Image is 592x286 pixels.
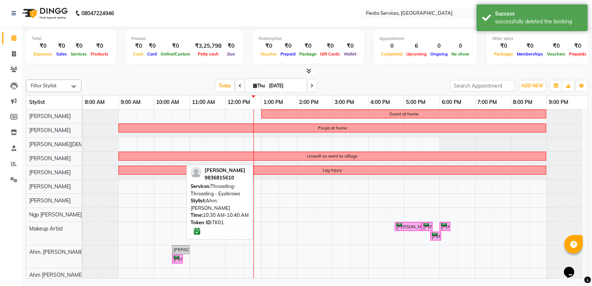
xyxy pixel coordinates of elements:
[205,167,245,173] span: [PERSON_NAME]
[440,223,450,230] div: [PERSON_NAME], TK02, 06:00 PM-06:10 PM, Threading-Threading - Upperlip
[29,155,71,162] span: [PERSON_NAME]
[191,197,249,212] div: Ahm. [PERSON_NAME]
[32,42,54,50] div: ₹0
[29,169,71,176] span: [PERSON_NAME]
[131,36,238,42] div: Finance
[318,42,342,50] div: ₹0
[29,272,83,278] span: Ahm [PERSON_NAME]
[159,51,192,57] span: Online/Custom
[29,197,71,204] span: [PERSON_NAME]
[519,81,545,91] button: ADD NEW
[29,183,71,190] span: [PERSON_NAME]
[81,3,114,24] b: 08047224946
[251,83,267,88] span: Thu
[428,51,450,57] span: Ongoing
[333,97,356,108] a: 3:00 PM
[31,83,57,88] span: Filter Stylist
[32,51,54,57] span: Expenses
[29,141,128,148] span: [PERSON_NAME][DEMOGRAPHIC_DATA]
[423,223,432,230] div: [PERSON_NAME], TK02, 05:30 PM-05:40 PM, Threading-Threading - Eyebrows
[259,42,279,50] div: ₹0
[191,212,249,219] div: 10:30 AM-10:40 AM
[89,51,110,57] span: Products
[318,51,342,57] span: Gift Cards
[173,246,189,253] div: [PERSON_NAME], TK01, 10:30 AM-11:00 AM, Cleanup Up- Glow
[567,51,588,57] span: Prepaids
[226,97,252,108] a: 12:00 PM
[262,97,285,108] a: 1:00 PM
[29,211,82,218] span: Ngp [PERSON_NAME]
[69,42,89,50] div: ₹0
[492,42,515,50] div: ₹0
[159,42,192,50] div: ₹0
[440,97,463,108] a: 6:00 PM
[450,51,471,57] span: No show
[495,18,582,26] div: successfully deleted the booking
[318,125,347,131] div: Pooja at home
[145,51,159,57] span: Card
[342,42,358,50] div: ₹0
[561,256,585,279] iframe: chat widget
[191,212,203,218] span: Time:
[404,42,428,50] div: 6
[19,3,70,24] img: logo
[54,51,69,57] span: Sales
[369,97,392,108] a: 4:00 PM
[396,223,421,230] div: [PERSON_NAME], TK02, 04:45 PM-05:30 PM, Hair Styling-Hair Style - Open,Makeup-Sari Draping
[279,42,297,50] div: ₹0
[69,51,89,57] span: Services
[297,51,318,57] span: Package
[450,80,515,91] input: Search Appointment
[131,51,145,57] span: Cash
[89,42,110,50] div: ₹0
[307,153,357,159] div: Unwell so went to village
[495,10,582,18] div: Success
[191,183,240,196] span: Threading-Threading - Eyebrows
[511,97,534,108] a: 8:00 PM
[191,219,249,226] div: TK01
[191,167,202,178] img: profile
[29,99,45,105] span: Stylist
[191,219,212,225] span: Token ID:
[323,167,342,174] div: Leg Injury
[154,97,181,108] a: 10:00 AM
[515,51,545,57] span: Memberships
[379,42,404,50] div: 0
[191,183,211,189] span: Services:
[297,42,318,50] div: ₹0
[475,97,499,108] a: 7:00 PM
[404,51,428,57] span: Upcoming
[192,42,225,50] div: ₹3,25,798
[190,97,217,108] a: 11:00 AM
[379,51,404,57] span: Completed
[567,42,588,50] div: ₹0
[545,51,567,57] span: Vouchers
[131,42,145,50] div: ₹0
[259,51,279,57] span: Voucher
[267,80,304,91] input: 2025-09-04
[297,97,320,108] a: 2:00 PM
[225,51,237,57] span: Due
[119,97,142,108] a: 9:00 AM
[428,42,450,50] div: 0
[29,113,71,120] span: [PERSON_NAME]
[259,36,358,42] div: Redemption
[515,42,545,50] div: ₹0
[404,97,427,108] a: 5:00 PM
[450,42,471,50] div: 0
[32,36,110,42] div: Total
[545,42,567,50] div: ₹0
[29,225,63,232] span: Makeup Artist
[29,127,71,134] span: [PERSON_NAME]
[29,249,84,255] span: Ahm. [PERSON_NAME]
[196,51,221,57] span: Petty cash
[145,42,159,50] div: ₹0
[279,51,297,57] span: Prepaid
[389,111,418,117] div: Guest at home
[83,97,107,108] a: 8:00 AM
[216,80,234,91] span: Today
[225,42,238,50] div: ₹0
[54,42,69,50] div: ₹0
[379,36,471,42] div: Appointment
[173,256,182,263] div: [PERSON_NAME], TK01, 10:30 AM-10:40 AM, Threading-Threading - Eyebrows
